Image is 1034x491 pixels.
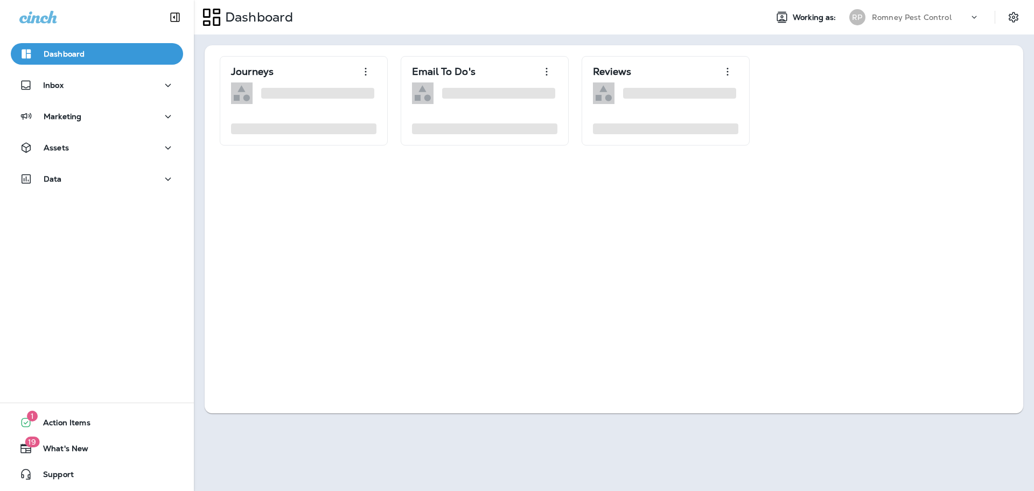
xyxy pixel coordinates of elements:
span: What's New [32,444,88,457]
p: Inbox [43,81,64,89]
button: Assets [11,137,183,158]
p: Reviews [593,66,631,77]
span: Working as: [793,13,839,22]
div: RP [849,9,865,25]
button: Collapse Sidebar [160,6,190,28]
span: 1 [27,411,38,421]
button: Inbox [11,74,183,96]
button: Marketing [11,106,183,127]
button: Settings [1004,8,1023,27]
p: Marketing [44,112,81,121]
button: 1Action Items [11,412,183,433]
p: Email To Do's [412,66,476,77]
p: Journeys [231,66,274,77]
p: Assets [44,143,69,152]
span: 19 [25,437,39,447]
span: Action Items [32,418,90,431]
button: Support [11,464,183,485]
p: Data [44,175,62,183]
p: Dashboard [44,50,85,58]
button: Data [11,168,183,190]
button: Dashboard [11,43,183,65]
button: 19What's New [11,438,183,459]
p: Romney Pest Control [872,13,952,22]
p: Dashboard [221,9,293,25]
span: Support [32,470,74,483]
